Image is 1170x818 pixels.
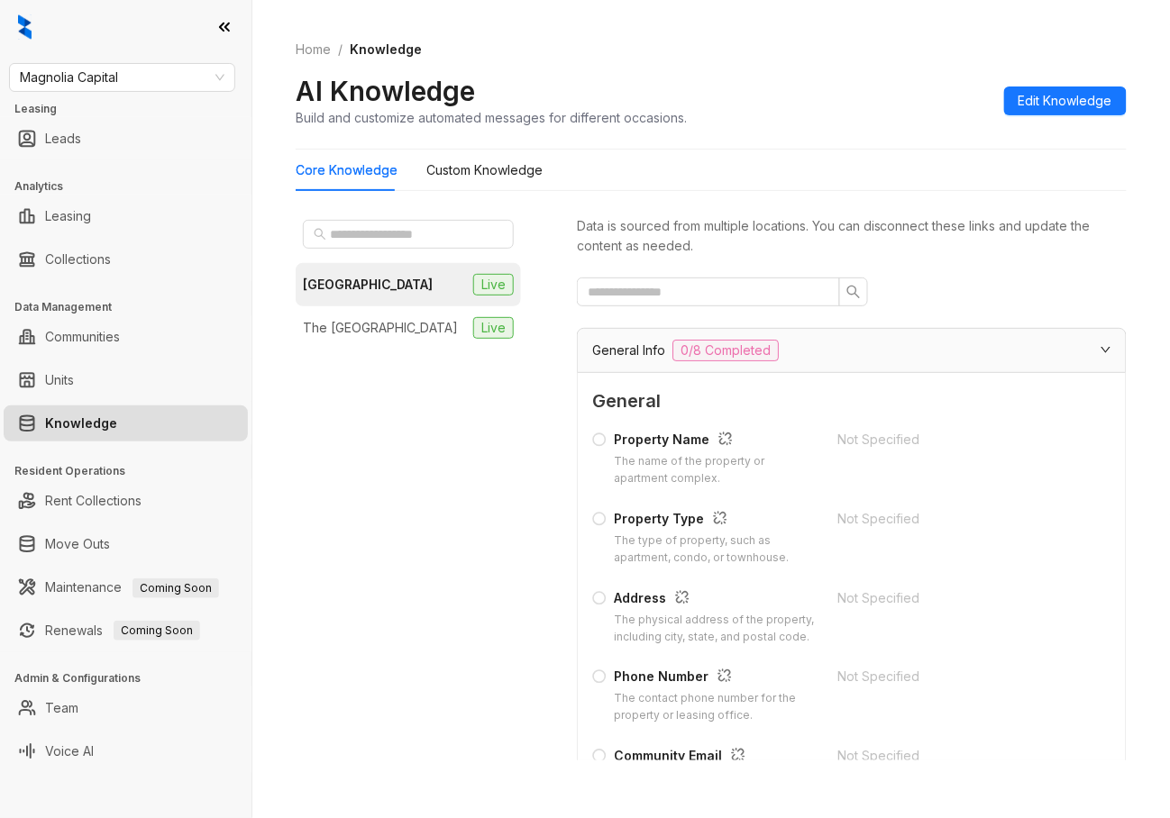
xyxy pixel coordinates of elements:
[4,483,248,519] li: Rent Collections
[296,74,475,108] h2: AI Knowledge
[292,40,334,59] a: Home
[45,362,74,398] a: Units
[14,101,251,117] h3: Leasing
[592,387,1111,415] span: General
[296,160,398,180] div: Core Knowledge
[45,526,110,562] a: Move Outs
[4,733,248,769] li: Voice AI
[350,41,422,57] span: Knowledge
[45,733,94,769] a: Voice AI
[4,198,248,234] li: Leasing
[672,340,779,361] span: 0/8 Completed
[473,274,514,295] span: Live
[614,746,816,769] div: Community Email
[614,532,816,567] div: The type of property, such as apartment, condo, or townhouse.
[837,746,1061,766] div: Not Specified
[45,198,91,234] a: Leasing
[1004,86,1127,115] button: Edit Knowledge
[45,690,78,726] a: Team
[4,613,248,649] li: Renewals
[45,241,111,277] a: Collections
[614,430,816,453] div: Property Name
[14,463,251,479] h3: Resident Operations
[4,121,248,157] li: Leads
[314,228,326,241] span: search
[837,430,1061,450] div: Not Specified
[4,405,248,441] li: Knowledge
[45,483,142,519] a: Rent Collections
[4,690,248,726] li: Team
[1019,91,1112,111] span: Edit Knowledge
[4,362,248,398] li: Units
[14,299,251,315] h3: Data Management
[45,319,120,355] a: Communities
[45,613,200,649] a: RenewalsComing Soon
[473,317,514,339] span: Live
[303,275,433,295] div: [GEOGRAPHIC_DATA]
[837,667,1061,686] div: Not Specified
[614,453,816,487] div: The name of the property or apartment complex.
[578,329,1126,372] div: General Info0/8 Completed
[577,216,1127,256] div: Data is sourced from multiple locations. You can disconnect these links and update the content as...
[18,14,32,40] img: logo
[837,509,1061,529] div: Not Specified
[614,667,816,690] div: Phone Number
[614,612,816,646] div: The physical address of the property, including city, state, and postal code.
[338,40,343,59] li: /
[592,341,665,360] span: General Info
[4,569,248,605] li: Maintenance
[45,121,81,157] a: Leads
[614,588,816,612] div: Address
[14,178,251,195] h3: Analytics
[846,285,861,299] span: search
[837,588,1061,608] div: Not Specified
[614,509,816,532] div: Property Type
[133,578,219,598] span: Coming Soon
[426,160,543,180] div: Custom Knowledge
[303,318,458,338] div: The [GEOGRAPHIC_DATA]
[614,690,816,724] div: The contact phone number for the property or leasing office.
[4,241,248,277] li: Collections
[4,526,248,562] li: Move Outs
[1101,344,1111,355] span: expanded
[114,621,200,641] span: Coming Soon
[296,108,687,127] div: Build and customize automated messages for different occasions.
[20,64,224,91] span: Magnolia Capital
[45,405,117,441] a: Knowledge
[14,670,251,686] h3: Admin & Configurations
[4,319,248,355] li: Communities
